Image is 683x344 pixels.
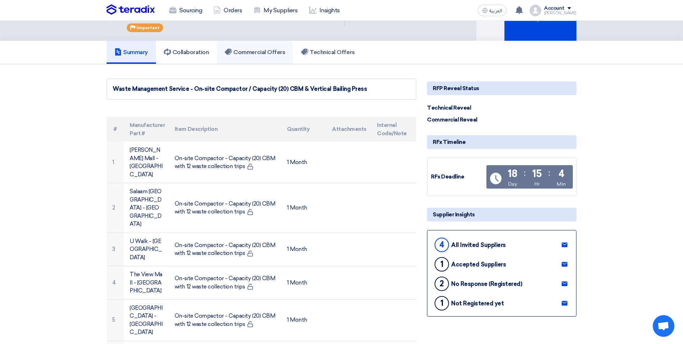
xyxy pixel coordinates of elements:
td: On-site Compactor - Capacity (20) CBM with 12 waste collection trips [169,299,281,341]
span: Important [136,25,159,30]
th: Item Description [169,117,281,142]
td: 1 Month [281,299,326,341]
th: Internal Code/Note [371,117,416,142]
div: : [524,167,526,180]
div: [PERSON_NAME] [544,11,576,15]
span: العربية [489,8,502,13]
td: 1 Month [281,183,326,233]
td: [PERSON_NAME] Mall - [GEOGRAPHIC_DATA] [124,142,169,183]
a: Technical Offers [293,41,363,64]
div: RFx Deadline [431,173,485,181]
div: Not Registered yet [451,300,504,307]
div: Accepted Suppliers [451,261,506,268]
h5: Technical Offers [301,49,355,56]
td: 1 Month [281,266,326,300]
td: 5 [107,299,124,341]
div: Open chat [653,315,674,337]
div: No Response (Registered) [451,281,522,287]
div: Commercial Reveal [427,116,481,124]
th: Quantity [281,117,326,142]
div: 15 [532,169,542,179]
a: Sourcing [163,3,208,18]
div: Hr [534,180,539,188]
td: 1 Month [281,233,326,266]
div: 4 [558,169,565,179]
td: On-site Compactor - Capacity (20) CBM with 12 waste collection trips [169,142,281,183]
td: [GEOGRAPHIC_DATA] - [GEOGRAPHIC_DATA] [124,299,169,341]
div: Technical Reveal [427,104,481,112]
button: العربية [478,5,507,16]
div: 18 [508,169,517,179]
td: On-site Compactor - Capacity (20) CBM with 12 waste collection trips [169,266,281,300]
th: # [107,117,124,142]
td: On-site Compactor - Capacity (20) CBM with 12 waste collection trips [169,183,281,233]
div: Day [508,180,517,188]
th: Attachments [326,117,371,142]
h5: Commercial Offers [225,49,285,56]
th: Manufacturer Part # [124,117,169,142]
td: 2 [107,183,124,233]
div: Waste Management Service - On-site Compactor / Capacity (20) CBM & Vertical Bailing Press [113,85,410,93]
td: On-site Compactor - Capacity (20) CBM with 12 waste collection trips [169,233,281,266]
div: 4 [435,238,449,252]
img: Teradix logo [107,4,155,15]
td: U Walk - [GEOGRAPHIC_DATA] [124,233,169,266]
a: Summary [107,41,156,64]
div: 1 [435,296,449,310]
img: profile_test.png [530,5,541,16]
td: 1 [107,142,124,183]
a: Collaboration [156,41,217,64]
div: Min [557,180,566,188]
a: My Suppliers [248,3,303,18]
a: Insights [304,3,346,18]
td: 4 [107,266,124,300]
h5: Summary [114,49,148,56]
a: Orders [208,3,248,18]
div: RFx Timeline [427,135,576,149]
div: : [548,167,550,180]
td: 1 Month [281,142,326,183]
div: Supplier Insights [427,208,576,221]
td: 3 [107,233,124,266]
div: 1 [435,257,449,272]
div: RFP Reveal Status [427,81,576,95]
div: All Invited Suppliers [451,242,506,248]
a: Commercial Offers [217,41,293,64]
h5: Collaboration [164,49,209,56]
td: The View Mall - [GEOGRAPHIC_DATA] [124,266,169,300]
div: 2 [435,277,449,291]
div: Account [544,5,565,12]
td: Salaam [GEOGRAPHIC_DATA] - [GEOGRAPHIC_DATA] [124,183,169,233]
